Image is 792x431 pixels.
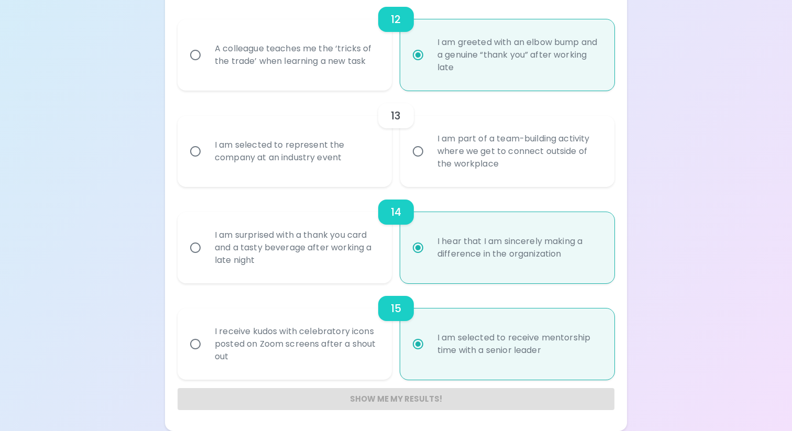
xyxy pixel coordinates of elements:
[429,223,609,273] div: I hear that I am sincerely making a difference in the organization
[429,24,609,86] div: I am greeted with an elbow bump and a genuine “thank you” after working late
[206,313,386,375] div: I receive kudos with celebratory icons posted on Zoom screens after a shout out
[391,204,401,220] h6: 14
[206,216,386,279] div: I am surprised with a thank you card and a tasty beverage after working a late night
[429,120,609,183] div: I am part of a team-building activity where we get to connect outside of the workplace
[206,30,386,80] div: A colleague teaches me the ‘tricks of the trade’ when learning a new task
[391,11,401,28] h6: 12
[178,187,614,283] div: choice-group-check
[429,319,609,369] div: I am selected to receive mentorship time with a senior leader
[178,91,614,187] div: choice-group-check
[178,283,614,380] div: choice-group-check
[206,126,386,176] div: I am selected to represent the company at an industry event
[391,107,401,124] h6: 13
[391,300,401,317] h6: 15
